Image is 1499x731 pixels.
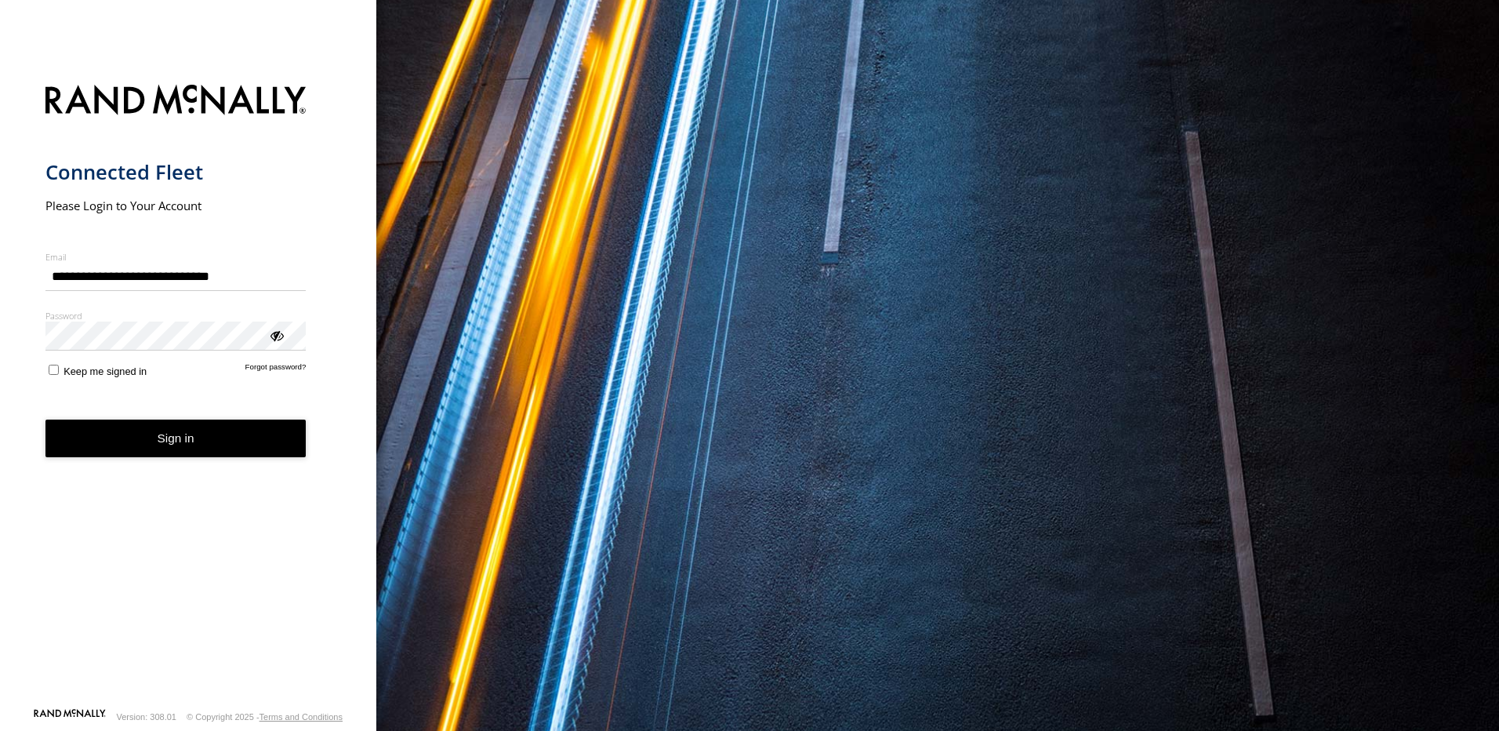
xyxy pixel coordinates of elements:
h1: Connected Fleet [45,159,307,185]
a: Forgot password? [245,362,307,377]
div: © Copyright 2025 - [187,712,343,722]
label: Password [45,310,307,322]
div: ViewPassword [268,327,284,343]
input: Keep me signed in [49,365,59,375]
a: Terms and Conditions [260,712,343,722]
h2: Please Login to Your Account [45,198,307,213]
img: Rand McNally [45,82,307,122]
div: Version: 308.01 [117,712,176,722]
button: Sign in [45,420,307,458]
a: Visit our Website [34,709,106,725]
label: Email [45,251,307,263]
form: main [45,75,332,707]
span: Keep me signed in [64,365,147,377]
